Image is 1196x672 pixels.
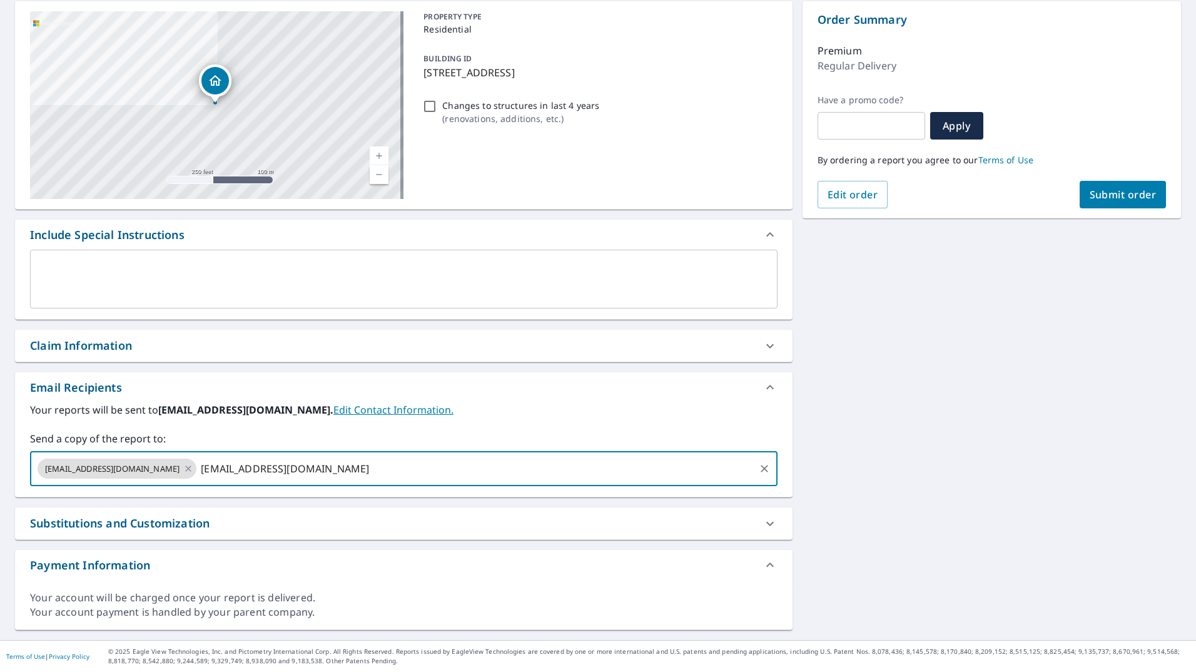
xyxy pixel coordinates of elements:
div: Your account payment is handled by your parent company. [30,605,778,619]
p: BUILDING ID [423,53,472,64]
a: EditContactInfo [333,403,454,417]
a: Current Level 17, Zoom In [370,146,388,165]
a: Terms of Use [978,154,1034,166]
div: Your account will be charged once your report is delivered. [30,591,778,605]
p: © 2025 Eagle View Technologies, Inc. and Pictometry International Corp. All Rights Reserved. Repo... [108,647,1190,666]
button: Edit order [818,181,888,208]
div: Email Recipients [30,379,122,396]
label: Your reports will be sent to [30,402,778,417]
p: | [6,653,89,660]
a: Privacy Policy [49,652,89,661]
div: Dropped pin, building 1, Residential property, 10604 Deerberry Dr Land O Lakes, FL 34638 [199,64,231,103]
div: Email Recipients [15,372,793,402]
p: ( renovations, additions, etc. ) [442,112,599,125]
span: Apply [940,119,973,133]
div: Claim Information [15,330,793,362]
label: Have a promo code? [818,94,925,106]
div: Include Special Instructions [15,220,793,250]
div: Substitutions and Customization [15,507,793,539]
span: [EMAIL_ADDRESS][DOMAIN_NAME] [38,463,187,475]
p: Residential [423,23,772,36]
div: Substitutions and Customization [30,515,210,532]
p: By ordering a report you agree to our [818,155,1166,166]
button: Apply [930,112,983,140]
span: Submit order [1090,188,1157,201]
b: [EMAIL_ADDRESS][DOMAIN_NAME]. [158,403,333,417]
button: Clear [756,460,773,477]
a: Current Level 17, Zoom Out [370,165,388,184]
a: Terms of Use [6,652,45,661]
div: [EMAIL_ADDRESS][DOMAIN_NAME] [38,459,196,479]
div: Payment Information [15,550,793,580]
label: Send a copy of the report to: [30,431,778,446]
p: [STREET_ADDRESS] [423,65,772,80]
p: Regular Delivery [818,58,896,73]
div: Payment Information [30,557,150,574]
p: PROPERTY TYPE [423,11,772,23]
p: Order Summary [818,11,1166,28]
p: Premium [818,43,862,58]
p: Changes to structures in last 4 years [442,99,599,112]
div: Claim Information [30,337,132,354]
div: Include Special Instructions [30,227,185,243]
span: Edit order [828,188,878,201]
button: Submit order [1080,181,1167,208]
